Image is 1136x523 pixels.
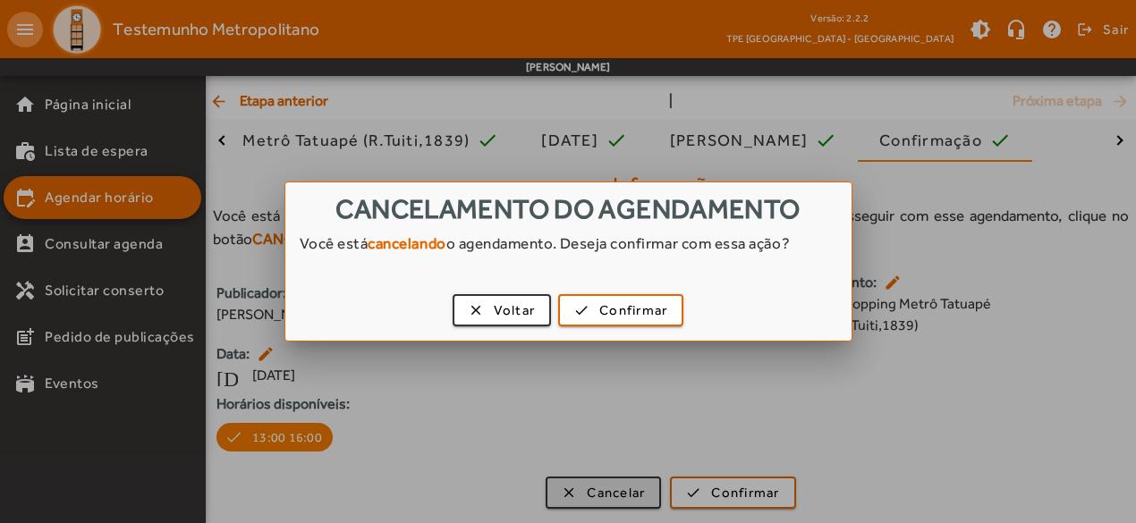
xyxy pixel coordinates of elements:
[558,294,683,326] button: Confirmar
[335,193,800,224] span: Cancelamento do agendamento
[494,300,536,321] span: Voltar
[599,300,667,321] span: Confirmar
[285,232,852,272] div: Você está o agendamento. Deseja confirmar com essa ação?
[368,234,445,252] strong: cancelando
[453,294,552,326] button: Voltar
